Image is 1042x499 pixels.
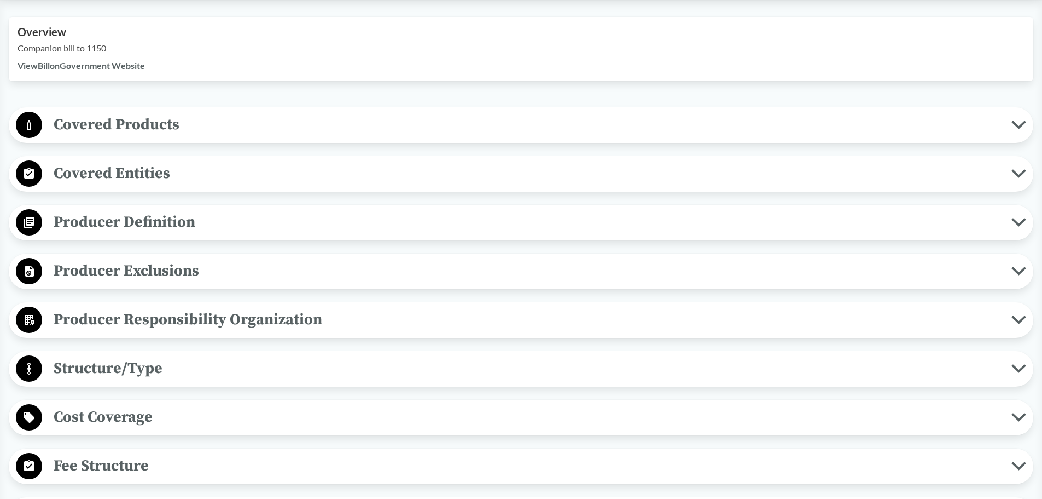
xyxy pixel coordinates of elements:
[13,404,1029,432] button: Cost Coverage
[42,454,1011,478] span: Fee Structure
[13,160,1029,188] button: Covered Entities
[18,42,1024,55] p: Companion bill to 1150
[18,26,1024,38] h2: Overview
[42,210,1011,234] span: Producer Definition
[18,60,145,71] a: ViewBillonGovernment Website
[42,307,1011,332] span: Producer Responsibility Organization
[13,257,1029,285] button: Producer Exclusions
[42,161,1011,186] span: Covered Entities
[42,259,1011,283] span: Producer Exclusions
[42,405,1011,429] span: Cost Coverage
[42,112,1011,137] span: Covered Products
[13,111,1029,139] button: Covered Products
[13,209,1029,237] button: Producer Definition
[13,306,1029,334] button: Producer Responsibility Organization
[13,452,1029,480] button: Fee Structure
[42,356,1011,381] span: Structure/Type
[13,355,1029,383] button: Structure/Type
